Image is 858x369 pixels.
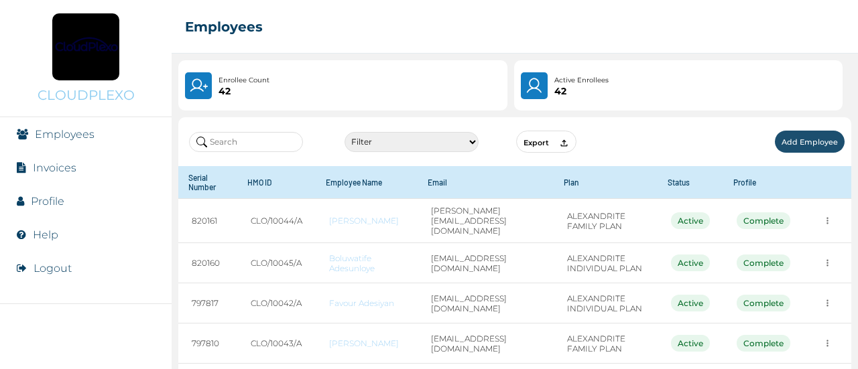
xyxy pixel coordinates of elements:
[33,228,58,241] a: Help
[237,323,316,364] td: CLO/10043/A
[178,166,237,199] th: Serial Number
[316,166,417,199] th: Employee Name
[34,262,72,275] button: Logout
[817,333,838,354] button: more
[817,210,838,231] button: more
[219,86,269,96] p: 42
[219,75,269,86] p: Enrollee Count
[737,295,790,311] div: Complete
[237,283,316,323] td: CLO/10042/A
[671,212,710,229] div: Active
[418,166,554,199] th: Email
[189,76,208,95] img: UserPlus.219544f25cf47e120833d8d8fc4c9831.svg
[35,128,95,141] a: Employees
[329,253,404,273] a: Boluwatife Adesunloye
[418,283,554,323] td: [EMAIL_ADDRESS][DOMAIN_NAME]
[31,195,64,208] a: Profile
[737,212,790,229] div: Complete
[737,254,790,271] div: Complete
[178,199,237,243] td: 820161
[178,323,237,364] td: 797810
[52,13,119,80] img: Company
[554,199,658,243] td: ALEXANDRITE FAMILY PLAN
[237,166,316,199] th: HMO ID
[33,161,76,174] a: Invoices
[237,199,316,243] td: CLO/10044/A
[329,338,404,348] a: [PERSON_NAME]
[237,243,316,283] td: CLO/10045/A
[525,76,544,95] img: User.4b94733241a7e19f64acd675af8f0752.svg
[418,199,554,243] td: [PERSON_NAME][EMAIL_ADDRESS][DOMAIN_NAME]
[178,243,237,283] td: 820160
[516,131,576,153] button: Export
[554,243,658,283] td: ALEXANDRITE INDIVIDUAL PLAN
[671,295,710,311] div: Active
[189,132,303,152] input: Search
[671,254,710,271] div: Active
[554,75,609,86] p: Active Enrollees
[418,323,554,364] td: [EMAIL_ADDRESS][DOMAIN_NAME]
[723,166,804,199] th: Profile
[737,335,790,352] div: Complete
[817,293,838,313] button: more
[329,216,404,226] a: [PERSON_NAME]
[329,298,404,308] a: Favour Adesiyan
[38,87,135,103] p: CLOUDPLEXO
[13,336,158,356] img: RelianceHMO's Logo
[554,86,609,96] p: 42
[817,252,838,273] button: more
[671,335,710,352] div: Active
[554,323,658,364] td: ALEXANDRITE FAMILY PLAN
[554,166,658,199] th: Plan
[554,283,658,323] td: ALEXANDRITE INDIVIDUAL PLAN
[658,166,723,199] th: Status
[775,131,845,153] button: Add Employee
[185,19,263,35] h2: Employees
[418,243,554,283] td: [EMAIL_ADDRESS][DOMAIN_NAME]
[178,283,237,323] td: 797817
